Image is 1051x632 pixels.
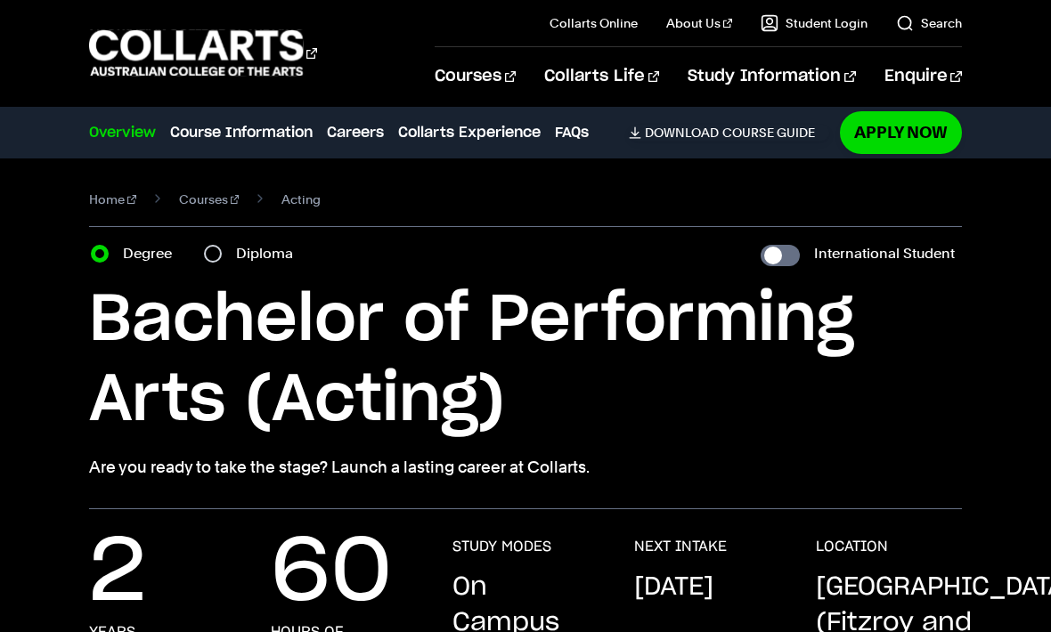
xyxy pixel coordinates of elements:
[884,47,962,106] a: Enquire
[398,122,541,143] a: Collarts Experience
[761,14,868,32] a: Student Login
[89,455,961,480] p: Are you ready to take the stage? Launch a lasting career at Collarts.
[896,14,962,32] a: Search
[555,122,589,143] a: FAQs
[634,570,713,605] p: [DATE]
[89,187,136,212] a: Home
[179,187,240,212] a: Courses
[281,187,321,212] span: Acting
[814,241,955,266] label: International Student
[452,538,551,555] h3: STUDY MODES
[840,111,962,153] a: Apply Now
[629,125,829,141] a: DownloadCourse Guide
[271,538,392,609] p: 60
[89,122,156,143] a: Overview
[170,122,313,143] a: Course Information
[688,47,855,106] a: Study Information
[89,538,146,609] p: 2
[550,14,638,32] a: Collarts Online
[645,125,719,141] span: Download
[435,47,516,106] a: Courses
[123,241,183,266] label: Degree
[236,241,304,266] label: Diploma
[89,28,317,78] div: Go to homepage
[327,122,384,143] a: Careers
[89,280,961,441] h1: Bachelor of Performing Arts (Acting)
[816,538,888,555] h3: LOCATION
[634,538,727,555] h3: NEXT INTAKE
[544,47,659,106] a: Collarts Life
[666,14,732,32] a: About Us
